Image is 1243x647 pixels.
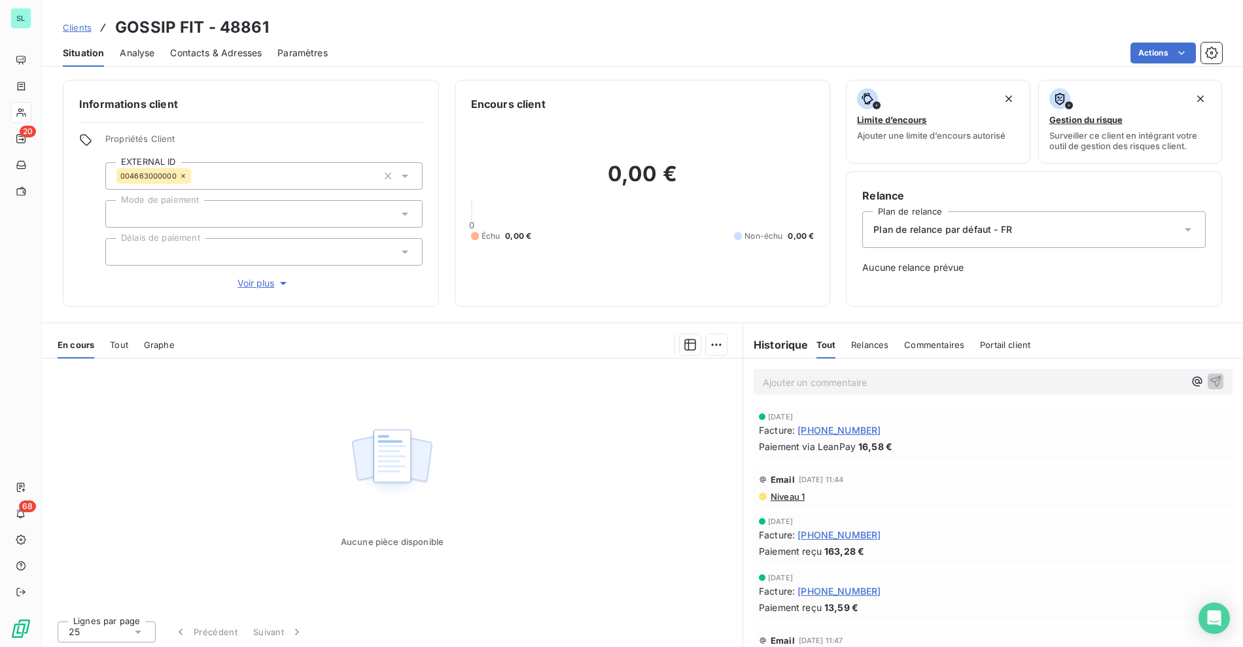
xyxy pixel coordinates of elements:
h2: 0,00 € [471,161,814,200]
div: SL [10,8,31,29]
span: Niveau 1 [769,491,805,502]
span: [PHONE_NUMBER] [797,584,881,598]
span: 68 [19,500,36,512]
span: 163,28 € [824,544,864,558]
span: Email [771,474,795,485]
span: Facture : [759,584,795,598]
button: Précédent [166,618,245,646]
span: Aucune pièce disponible [341,536,444,547]
span: Situation [63,46,104,60]
span: [PHONE_NUMBER] [797,423,881,437]
span: 0 [469,220,474,230]
div: Open Intercom Messenger [1199,603,1230,634]
span: Propriétés Client [105,133,423,152]
span: [PHONE_NUMBER] [797,528,881,542]
span: Surveiller ce client en intégrant votre outil de gestion des risques client. [1049,130,1211,151]
span: 20 [20,126,36,137]
button: Voir plus [105,276,423,290]
button: Suivant [245,618,311,646]
span: Paiement via LeanPay [759,440,856,453]
span: Analyse [120,46,154,60]
button: Limite d’encoursAjouter une limite d’encours autorisé [846,80,1030,164]
h3: GOSSIP FIT - 48861 [115,16,269,39]
span: Email [771,635,795,646]
span: Voir plus [237,277,290,290]
span: 16,58 € [858,440,892,453]
span: 0,00 € [788,230,814,242]
h6: Encours client [471,96,546,112]
span: En cours [58,340,94,350]
span: Aucune relance prévue [862,261,1206,274]
span: [DATE] 11:44 [799,476,844,483]
span: Graphe [144,340,175,350]
input: Ajouter une valeur [116,246,127,258]
img: Empty state [350,422,434,503]
span: Facture : [759,528,795,542]
span: Échu [481,230,500,242]
span: [DATE] [768,517,793,525]
span: Limite d’encours [857,114,926,125]
span: Commentaires [904,340,964,350]
span: [DATE] [768,413,793,421]
span: Plan de relance par défaut - FR [873,223,1012,236]
span: Relances [851,340,888,350]
span: Paiement reçu [759,601,822,614]
h6: Informations client [79,96,423,112]
span: Facture : [759,423,795,437]
input: Ajouter une valeur [116,208,127,220]
span: 13,59 € [824,601,858,614]
span: 004663000000 [120,172,177,180]
img: Logo LeanPay [10,618,31,639]
h6: Historique [743,337,809,353]
a: Clients [63,21,92,34]
span: Tout [816,340,836,350]
span: Contacts & Adresses [170,46,262,60]
span: Portail client [980,340,1030,350]
span: Non-échu [744,230,782,242]
h6: Relance [862,188,1206,203]
span: 0,00 € [505,230,531,242]
span: Ajouter une limite d’encours autorisé [857,130,1006,141]
span: [DATE] 11:47 [799,637,843,644]
span: Gestion du risque [1049,114,1123,125]
span: [DATE] [768,574,793,582]
input: Ajouter une valeur [191,170,201,182]
button: Gestion du risqueSurveiller ce client en intégrant votre outil de gestion des risques client. [1038,80,1222,164]
span: Tout [110,340,128,350]
span: Clients [63,22,92,33]
span: Paramètres [277,46,328,60]
span: 25 [69,625,80,638]
span: Paiement reçu [759,544,822,558]
button: Actions [1130,43,1196,63]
